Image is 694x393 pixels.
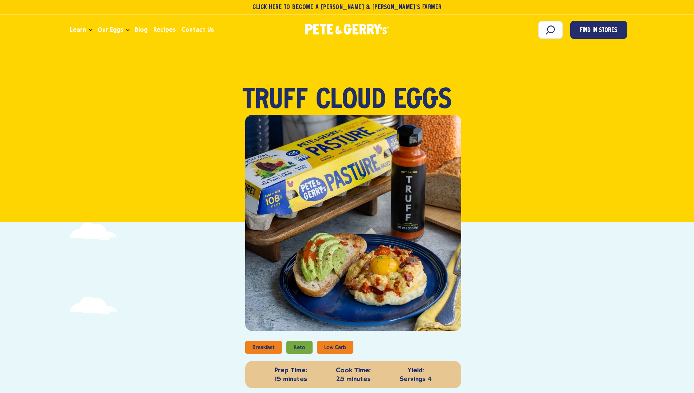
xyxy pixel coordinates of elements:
[132,20,150,40] a: Blog
[243,90,308,112] span: TRUFF
[316,90,386,112] span: Cloud
[580,26,617,36] span: Find in Stores
[150,20,179,40] a: Recipes
[570,21,627,39] a: Find in Stores
[153,25,176,34] span: Recipes
[67,20,89,40] a: Learn
[386,366,445,383] p: Servings 4
[89,29,93,31] button: Open the dropdown menu for Learn
[245,341,282,354] li: Breakfast
[324,366,383,374] strong: Cook Time:
[386,366,445,374] strong: Yield:
[98,25,123,34] span: Our Eggs
[286,341,313,354] li: Keto
[262,366,320,374] strong: Prep Time:
[538,21,563,39] input: Search
[181,25,214,34] span: Contact Us
[324,366,383,383] p: 25 minutes
[95,20,126,40] a: Our Eggs
[394,90,452,112] span: Eggs
[317,341,353,354] li: Low Carb
[179,20,217,40] a: Contact Us
[135,25,148,34] span: Blog
[262,366,320,383] p: 15 minutes
[70,25,86,34] span: Learn
[126,29,130,31] button: Open the dropdown menu for Our Eggs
